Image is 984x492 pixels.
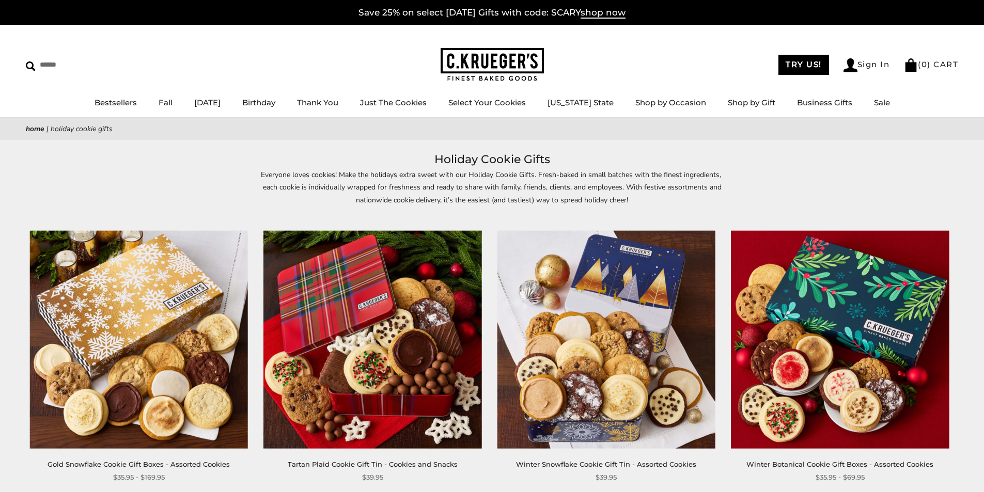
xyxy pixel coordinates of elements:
span: $35.95 - $169.95 [113,472,165,483]
h1: Holiday Cookie Gifts [41,150,943,169]
a: Just The Cookies [360,98,427,107]
a: Shop by Gift [728,98,775,107]
a: Winter Botanical Cookie Gift Boxes - Assorted Cookies [746,460,933,468]
img: C.KRUEGER'S [441,48,544,82]
a: Shop by Occasion [635,98,706,107]
a: Fall [159,98,173,107]
img: Account [844,58,857,72]
a: Select Your Cookies [448,98,526,107]
a: Tartan Plaid Cookie Gift Tin - Cookies and Snacks [288,460,458,468]
span: shop now [581,7,626,19]
img: Winter Botanical Cookie Gift Boxes - Assorted Cookies [731,230,949,448]
a: TRY US! [778,55,829,75]
a: Sale [874,98,890,107]
span: $39.95 [596,472,617,483]
p: Everyone loves cookies! Make the holidays extra sweet with our Holiday Cookie Gifts. Fresh-baked ... [255,169,730,220]
nav: breadcrumbs [26,123,958,135]
span: $39.95 [362,472,383,483]
a: (0) CART [904,59,958,69]
img: Bag [904,58,918,72]
a: Bestsellers [95,98,137,107]
a: Birthday [242,98,275,107]
a: Save 25% on select [DATE] Gifts with code: SCARYshop now [358,7,626,19]
img: Search [26,61,36,71]
a: Home [26,124,44,134]
span: 0 [921,59,928,69]
a: Winter Snowflake Cookie Gift Tin - Assorted Cookies [516,460,696,468]
img: Gold Snowflake Cookie Gift Boxes - Assorted Cookies [30,230,248,448]
span: $35.95 - $69.95 [816,472,865,483]
img: Tartan Plaid Cookie Gift Tin - Cookies and Snacks [263,230,481,448]
a: Gold Snowflake Cookie Gift Boxes - Assorted Cookies [48,460,230,468]
a: Sign In [844,58,890,72]
span: Holiday Cookie Gifts [51,124,113,134]
a: Thank You [297,98,338,107]
a: Business Gifts [797,98,852,107]
input: Search [26,57,149,73]
a: [DATE] [194,98,221,107]
img: Winter Snowflake Cookie Gift Tin - Assorted Cookies [497,230,715,448]
a: [US_STATE] State [548,98,614,107]
span: | [46,124,49,134]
